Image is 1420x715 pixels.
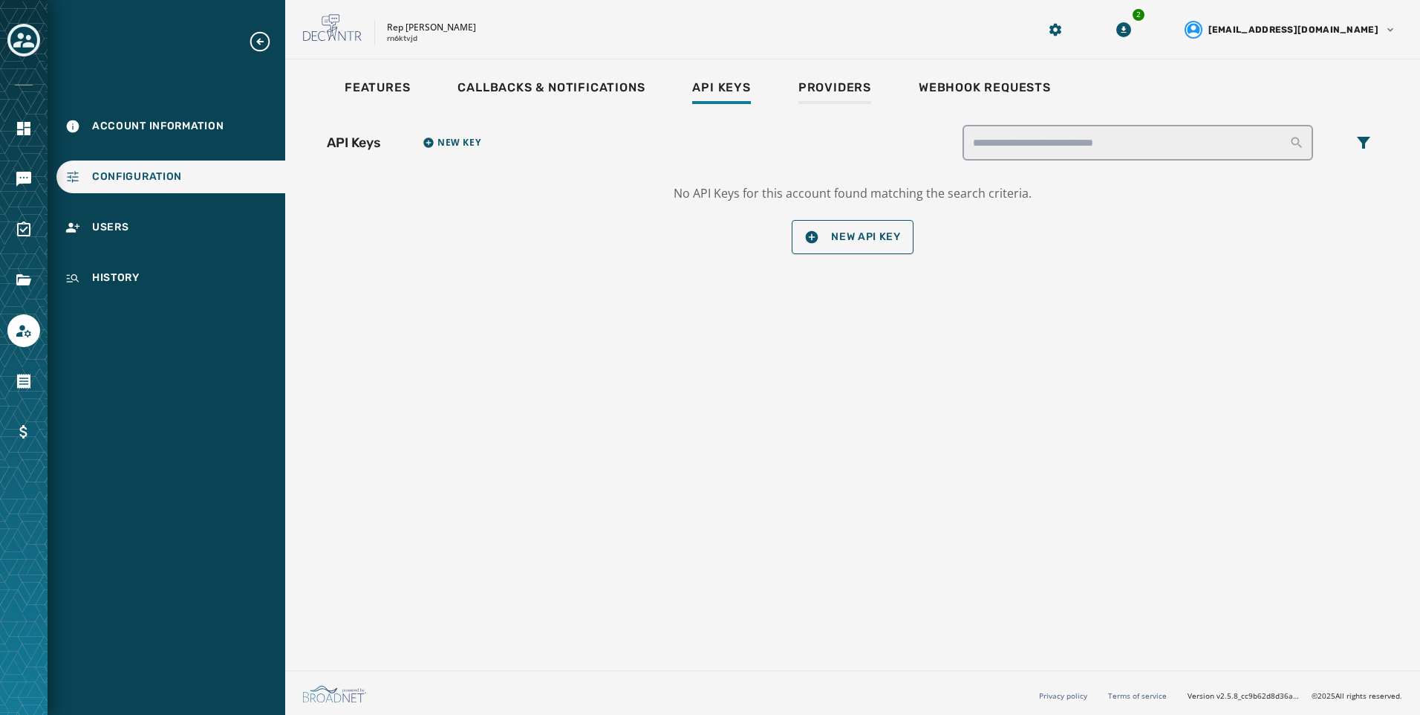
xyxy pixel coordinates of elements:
button: New API Key [792,220,913,254]
a: Navigate to Billing [7,415,40,448]
span: Providers [798,80,871,95]
p: No API Keys for this account found matching the search criteria. [674,184,1032,202]
a: Privacy policy [1039,690,1087,701]
span: Users [92,220,129,235]
span: Features [345,80,410,95]
a: Navigate to Surveys [7,213,40,246]
span: History [92,271,140,285]
a: Navigate to Configuration [56,161,285,193]
span: New API Key [804,230,901,245]
p: rn6ktvjd [387,33,417,45]
a: Providers [786,73,883,107]
button: Manage global settings [1042,16,1069,43]
a: Navigate to Users [56,211,285,244]
span: © 2025 All rights reserved. [1312,690,1402,701]
span: Webhook Requests [919,80,1051,95]
a: Navigate to History [56,262,285,294]
a: Navigate to Home [7,112,40,145]
a: Terms of service [1108,690,1167,701]
a: Navigate to Account Information [56,110,285,143]
a: Callbacks & Notifications [446,73,657,107]
span: Account Information [92,119,224,134]
p: Rep [PERSON_NAME] [387,22,476,33]
h2: API Keys [327,132,381,153]
button: Filters menu [1349,128,1378,158]
span: Version [1188,690,1300,702]
span: Callbacks & Notifications [457,80,645,95]
a: Webhook Requests [907,73,1063,107]
a: Navigate to Messaging [7,163,40,195]
button: Toggle account select drawer [7,24,40,56]
button: Expand sub nav menu [248,30,284,54]
span: Configuration [92,169,182,184]
button: Download Menu [1110,16,1137,43]
a: Navigate to Orders [7,365,40,398]
span: New Key [437,137,481,149]
span: Api Keys [692,80,750,95]
button: Add new API Key [417,131,486,155]
button: User settings [1179,15,1402,45]
a: Navigate to Account [7,314,40,347]
a: Api Keys [680,73,762,107]
a: Navigate to Files [7,264,40,297]
a: Features [333,73,422,107]
div: 2 [1131,7,1146,22]
span: v2.5.8_cc9b62d8d36ac40d66e6ee4009d0e0f304571100 [1217,690,1300,702]
span: [EMAIL_ADDRESS][DOMAIN_NAME] [1208,24,1378,36]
